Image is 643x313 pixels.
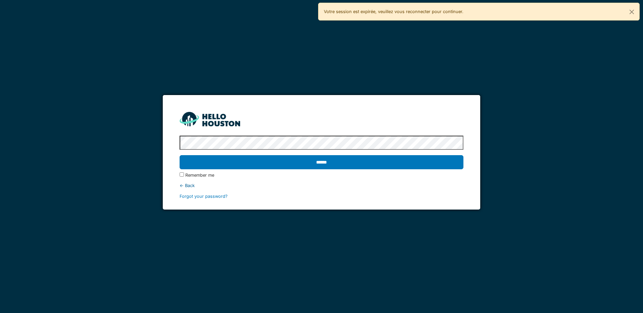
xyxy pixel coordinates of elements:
div: ← Back [180,182,463,189]
img: HH_line-BYnF2_Hg.png [180,112,240,126]
a: Forgot your password? [180,194,228,199]
div: Votre session est expirée, veuillez vous reconnecter pour continuer. [318,3,640,20]
button: Close [624,3,639,21]
label: Remember me [185,172,214,178]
